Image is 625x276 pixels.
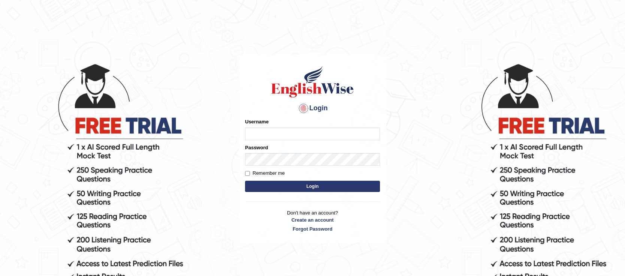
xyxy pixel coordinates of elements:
[245,171,250,176] input: Remember me
[270,65,355,99] img: Logo of English Wise sign in for intelligent practice with AI
[245,225,380,232] a: Forgot Password
[245,209,380,232] p: Don't have an account?
[245,169,285,177] label: Remember me
[245,102,380,114] h4: Login
[245,118,269,125] label: Username
[245,144,268,151] label: Password
[245,181,380,192] button: Login
[245,216,380,223] a: Create an account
